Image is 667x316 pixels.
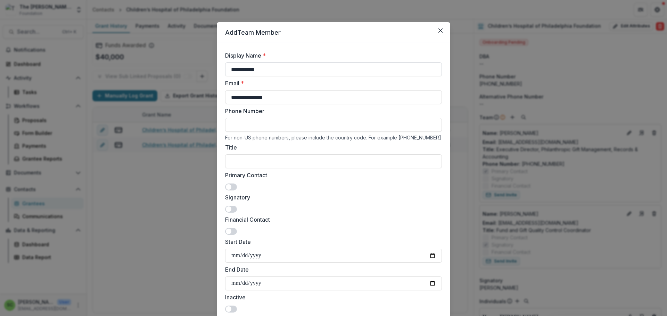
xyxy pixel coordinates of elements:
label: Title [225,143,438,152]
label: Signatory [225,193,438,202]
div: For non-US phone numbers, please include the country code. For example [PHONE_NUMBER] [225,135,442,140]
label: Primary Contact [225,171,438,179]
label: Financial Contact [225,215,438,224]
label: Display Name [225,51,438,60]
label: Email [225,79,438,87]
label: End Date [225,265,438,274]
label: Start Date [225,238,438,246]
label: Inactive [225,293,438,301]
header: Add Team Member [217,22,450,43]
label: Phone Number [225,107,438,115]
button: Close [435,25,446,36]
